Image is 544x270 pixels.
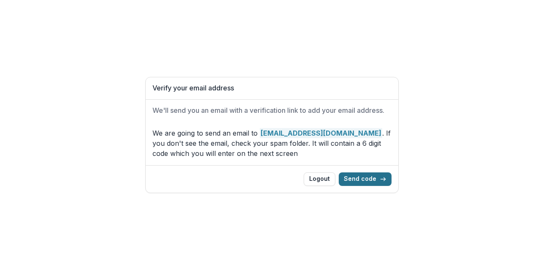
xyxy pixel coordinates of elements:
[339,172,392,186] button: Send code
[152,106,392,115] h2: We'll send you an email with a verification link to add your email address.
[260,128,382,138] strong: [EMAIL_ADDRESS][DOMAIN_NAME]
[304,172,335,186] button: Logout
[152,128,392,158] p: We are going to send an email to . If you don't see the email, check your spam folder. It will co...
[152,84,392,92] h1: Verify your email address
